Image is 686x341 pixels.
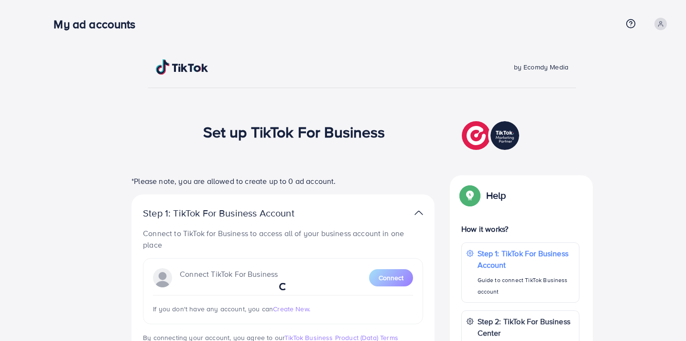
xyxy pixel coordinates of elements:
p: Help [486,190,506,201]
img: TikTok [156,59,208,75]
p: *Please note, you are allowed to create up to 0 ad account. [131,175,435,187]
p: Step 1: TikTok For Business Account [143,207,325,219]
p: How it works? [461,223,579,235]
p: Step 1: TikTok For Business Account [478,248,574,271]
span: by Ecomdy Media [514,62,568,72]
img: TikTok partner [462,119,522,152]
p: Step 2: TikTok For Business Center [478,316,574,339]
img: TikTok partner [414,206,423,220]
h1: Set up TikTok For Business [203,123,385,141]
img: Popup guide [461,187,479,204]
p: Guide to connect TikTok Business account [478,274,574,297]
h3: My ad accounts [54,17,143,31]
